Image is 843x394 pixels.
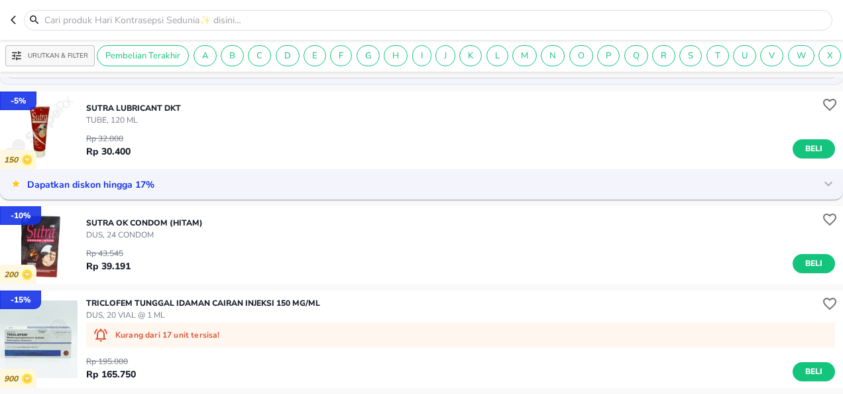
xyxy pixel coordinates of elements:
div: G [357,45,380,66]
button: Beli [793,254,835,273]
p: Rp 30.400 [86,145,131,159]
p: - 15 % [11,294,30,306]
button: Beli [793,362,835,381]
span: H [384,50,407,62]
span: E [304,50,325,62]
span: N [541,50,564,62]
input: Cari produk Hari Kontrasepsi Sedunia✨ disini… [43,13,829,27]
span: G [357,50,379,62]
span: Beli [803,142,825,156]
div: B [221,45,244,66]
p: Rp 195.000 [86,356,136,367]
span: B [221,50,243,62]
span: Beli [803,365,825,379]
div: I [412,45,431,66]
div: Pembelian Terakhir [97,45,189,66]
p: - 10 % [11,210,30,222]
span: Beli [803,257,825,271]
div: Q [624,45,648,66]
span: X [819,50,840,62]
div: X [818,45,841,66]
div: R [652,45,675,66]
span: A [194,50,216,62]
span: I [413,50,431,62]
div: U [733,45,756,66]
button: Beli [793,139,835,159]
p: Rp 43.545 [86,247,131,259]
span: T [707,50,728,62]
div: E [304,45,326,66]
span: V [761,50,783,62]
div: J [435,45,455,66]
p: Rp 32.000 [86,133,131,145]
span: P [598,50,619,62]
span: L [487,50,508,62]
div: H [384,45,408,66]
div: F [330,45,352,66]
div: W [788,45,815,66]
p: Rp 165.750 [86,367,136,381]
span: D [276,50,299,62]
div: N [541,45,565,66]
div: S [679,45,702,66]
div: M [512,45,537,66]
div: D [276,45,300,66]
p: - 5 % [11,95,26,107]
p: Urutkan & Filter [28,51,88,61]
span: W [789,50,814,62]
p: DUS, 24 CONDOM [86,229,203,241]
span: F [331,50,351,62]
div: Kurang dari 17 unit tersisa! [86,322,835,348]
p: Dapatkan diskon hingga 17% [21,176,154,192]
p: TRICLOFEM Tunggal Idaman CAIRAN INJEKSI 150 MG/ML [86,297,320,309]
p: SUTRA OK CONDOM (HITAM) [86,217,203,229]
p: TUBE, 120 ML [86,114,181,126]
span: J [436,50,455,62]
span: Q [625,50,647,62]
span: Pembelian Terakhir [97,50,188,62]
span: M [513,50,536,62]
p: Rp 39.191 [86,259,131,273]
p: 900 [4,374,22,384]
div: L [486,45,508,66]
div: O [569,45,593,66]
span: R [653,50,675,62]
span: C [249,50,270,62]
span: K [460,50,481,62]
div: V [760,45,783,66]
div: C [248,45,271,66]
p: 150 [4,155,22,165]
span: O [570,50,592,62]
div: P [597,45,620,66]
p: 200 [4,270,22,280]
p: DUS, 20 VIAL @ 1 ML [86,309,320,321]
div: T [706,45,729,66]
span: U [734,50,756,62]
div: K [459,45,482,66]
button: Urutkan & Filter [5,45,95,66]
p: SUTRA LUBRICANT DKT [86,102,181,114]
div: A [194,45,217,66]
span: S [680,50,701,62]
